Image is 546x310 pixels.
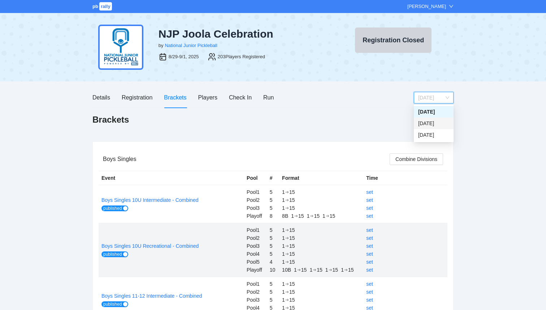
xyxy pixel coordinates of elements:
[322,212,325,220] div: 1
[317,266,322,274] div: 15
[270,288,276,296] div: 5
[285,297,289,303] div: ➔
[289,242,295,250] div: 15
[390,153,443,165] button: Combine Divisions
[270,280,276,288] div: 5
[270,196,276,204] div: 5
[289,226,295,234] div: 15
[164,93,186,102] div: Brackets
[285,243,289,249] div: ➔
[314,212,320,220] div: 15
[366,297,373,303] a: set
[325,266,328,274] div: 1
[101,243,199,249] a: Boys Singles 10U Recreational - Combined
[103,149,390,169] div: Boys Singles
[285,251,289,257] div: ➔
[285,235,289,241] div: ➔
[270,250,276,258] div: 5
[355,27,432,53] button: Registration Closed
[289,250,295,258] div: 15
[313,267,316,273] div: ➔
[289,258,295,266] div: 15
[270,266,276,274] div: 10
[282,234,285,242] div: 1
[285,259,289,265] div: ➔
[366,259,373,265] a: set
[92,93,110,102] div: Details
[285,281,289,287] div: ➔
[344,267,348,273] div: ➔
[270,226,276,234] div: 5
[418,131,449,139] div: [DATE]
[247,234,264,242] div: Pool2
[247,204,264,212] div: Pool3
[294,213,298,219] div: ➔
[122,93,152,102] div: Registration
[449,4,454,9] span: down
[289,196,295,204] div: 15
[98,25,143,70] img: njp-logo2.png
[92,4,113,9] a: pbrally
[103,251,122,257] span: published
[169,53,199,60] div: 8/29-9/1, 2025
[282,242,285,250] div: 1
[414,129,454,141] div: Monday
[298,212,304,220] div: 15
[366,281,373,287] a: set
[165,43,217,48] a: National Junior Pickleball
[348,266,354,274] div: 15
[270,234,276,242] div: 5
[414,118,454,129] div: Sunday
[282,204,285,212] div: 1
[418,92,449,103] span: Saturday
[103,301,122,307] span: published
[289,234,295,242] div: 15
[263,93,274,102] div: Run
[103,205,122,211] span: published
[309,266,312,274] div: 1
[247,226,264,234] div: Pool1
[247,280,264,288] div: Pool1
[289,204,295,212] div: 15
[159,27,328,41] div: NJP Joola Celebration
[418,119,449,127] div: [DATE]
[198,93,217,102] div: Players
[270,188,276,196] div: 5
[291,212,294,220] div: 1
[270,296,276,304] div: 5
[407,3,446,10] div: [PERSON_NAME]
[366,197,373,203] a: set
[329,267,332,273] div: ➔
[229,93,252,102] div: Check In
[366,205,373,211] a: set
[297,267,301,273] div: ➔
[218,53,265,60] div: 203 Players Registered
[289,188,295,196] div: 15
[282,250,285,258] div: 1
[247,188,264,196] div: Pool1
[282,212,288,220] div: 8B
[366,227,373,233] a: set
[101,197,198,203] a: Boys Singles 10U Intermediate - Combined
[414,106,454,118] div: Saturday
[418,108,449,116] div: [DATE]
[307,212,310,220] div: 1
[341,266,344,274] div: 1
[282,188,285,196] div: 1
[366,235,373,241] a: set
[366,243,373,249] a: set
[301,266,307,274] div: 15
[270,242,276,250] div: 5
[99,2,112,10] span: rally
[101,293,202,299] a: Boys Singles 11-12 Intermediate - Combined
[270,212,276,220] div: 8
[285,205,289,211] div: ➔
[270,258,276,266] div: 4
[366,289,373,295] a: set
[282,296,285,304] div: 1
[282,280,285,288] div: 1
[289,280,295,288] div: 15
[289,296,295,304] div: 15
[282,266,291,274] div: 10B
[282,226,285,234] div: 1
